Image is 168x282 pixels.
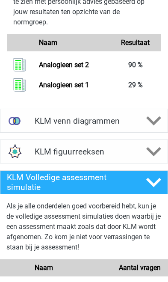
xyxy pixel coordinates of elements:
a: Analogieen set 2 [39,61,89,69]
a: KLM Volledige assessment simulatie [6,170,162,194]
a: Analogieen set 1 [39,81,89,89]
div: Als je alle onderdelen goed voorbereid hebt, kun je de volledige assessment simulaties doen waarb... [6,201,162,256]
h4: KLM Volledige assessment simulatie [7,172,133,192]
div: Aantal vragen [112,263,168,273]
div: Naam [28,263,112,273]
a: venn diagrammen KLM venn diagrammen [6,109,162,133]
div: Resultaat [110,38,161,48]
img: figuurreeksen [4,141,25,162]
h4: KLM venn diagrammen [35,116,133,126]
img: venn diagrammen [4,110,25,131]
a: figuurreeksen KLM figuurreeksen [6,140,162,163]
div: Naam [32,38,110,48]
h4: KLM figuurreeksen [35,147,133,157]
